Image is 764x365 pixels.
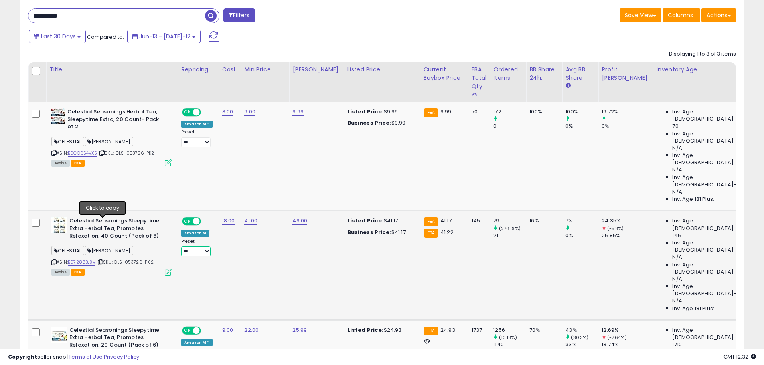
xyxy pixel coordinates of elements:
[672,123,678,130] span: 70
[200,218,213,225] span: OFF
[347,119,391,127] b: Business Price:
[672,196,714,203] span: Inv. Age 181 Plus:
[347,119,414,127] div: $9.99
[244,217,257,225] a: 41.00
[565,65,595,82] div: Avg BB Share
[668,11,693,19] span: Columns
[529,327,556,334] div: 70%
[565,123,598,130] div: 0%
[98,150,154,156] span: | SKU: CLS-053726-PK2
[222,65,238,74] div: Cost
[672,232,681,239] span: 145
[8,353,37,361] strong: Copyright
[607,334,627,341] small: (-7.64%)
[69,327,167,351] b: Celestial Seasonings Sleepytime Extra Herbal Tea, Promotes Relaxation, 20 Count (Pack of 6)
[565,217,598,224] div: 7%
[51,269,70,276] span: All listings currently available for purchase on Amazon
[672,261,746,276] span: Inv. Age [DEMOGRAPHIC_DATA]:
[181,230,209,237] div: Amazon AI
[472,108,484,115] div: 70
[183,109,193,116] span: ON
[87,33,124,41] span: Compared to:
[672,297,682,305] span: N/A
[493,123,526,130] div: 0
[51,108,65,124] img: 5102K+B9qiL._SL40_.jpg
[51,327,67,343] img: 41DnGXPEPjL._SL40_.jpg
[200,109,213,116] span: OFF
[71,269,85,276] span: FBA
[565,341,598,348] div: 33%
[69,353,103,361] a: Terms of Use
[347,327,414,334] div: $24.93
[424,65,465,82] div: Current Buybox Price
[49,65,174,74] div: Title
[672,254,682,261] span: N/A
[493,65,523,82] div: Ordered Items
[347,217,384,224] b: Listed Price:
[424,229,438,238] small: FBA
[669,50,736,58] div: Displaying 1 to 3 of 3 items
[292,217,307,225] a: 49.00
[183,327,193,334] span: ON
[181,65,215,74] div: Repricing
[440,108,452,115] span: 9.99
[529,108,556,115] div: 100%
[292,108,304,116] a: 9.99
[244,326,259,334] a: 22.00
[672,341,682,348] span: 1710
[181,121,213,128] div: Amazon AI *
[139,32,190,40] span: Jun-13 - [DATE]-12
[347,229,414,236] div: $41.17
[347,217,414,224] div: $41.17
[493,341,526,348] div: 1140
[440,217,452,224] span: 41.17
[222,326,233,334] a: 9.00
[51,108,172,165] div: ASIN:
[347,326,384,334] b: Listed Price:
[607,225,624,232] small: (-5.8%)
[223,8,255,22] button: Filters
[244,108,255,116] a: 9.00
[424,108,438,117] small: FBA
[8,353,139,361] div: seller snap | |
[672,130,746,145] span: Inv. Age [DEMOGRAPHIC_DATA]:
[565,108,598,115] div: 100%
[672,239,746,254] span: Inv. Age [DEMOGRAPHIC_DATA]:
[97,259,154,265] span: | SKU: CLS-053726-PK12
[602,108,653,115] div: 19.72%
[67,108,165,133] b: Celestial Seasonings Herbal Tea, Sleepytime Extra, 20 Count- Pack of 2
[347,108,384,115] b: Listed Price:
[565,327,598,334] div: 43%
[472,217,484,224] div: 145
[424,327,438,335] small: FBA
[51,137,84,146] span: CELESTIAL
[51,160,70,167] span: All listings currently available for purchase on Amazon
[529,217,556,224] div: 16%
[602,327,653,334] div: 12.69%
[71,160,85,167] span: FBA
[493,217,526,224] div: 79
[51,246,84,255] span: CELESTIAL
[493,108,526,115] div: 172
[104,353,139,361] a: Privacy Policy
[672,108,746,123] span: Inv. Age [DEMOGRAPHIC_DATA]:
[222,217,235,225] a: 18.00
[672,276,682,283] span: N/A
[529,65,559,82] div: BB Share 24h.
[571,334,589,341] small: (30.3%)
[292,65,340,74] div: [PERSON_NAME]
[222,108,233,116] a: 3.00
[347,228,391,236] b: Business Price:
[183,218,193,225] span: ON
[602,123,653,130] div: 0%
[565,82,570,89] small: Avg BB Share.
[672,327,746,341] span: Inv. Age [DEMOGRAPHIC_DATA]:
[29,30,86,43] button: Last 30 Days
[292,326,307,334] a: 25.99
[181,339,213,346] div: Amazon AI *
[51,217,172,274] div: ASIN:
[672,348,746,363] span: Inv. Age [DEMOGRAPHIC_DATA]:
[68,150,97,157] a: B0CQ6S4VX5
[440,326,455,334] span: 24.93
[672,188,682,196] span: N/A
